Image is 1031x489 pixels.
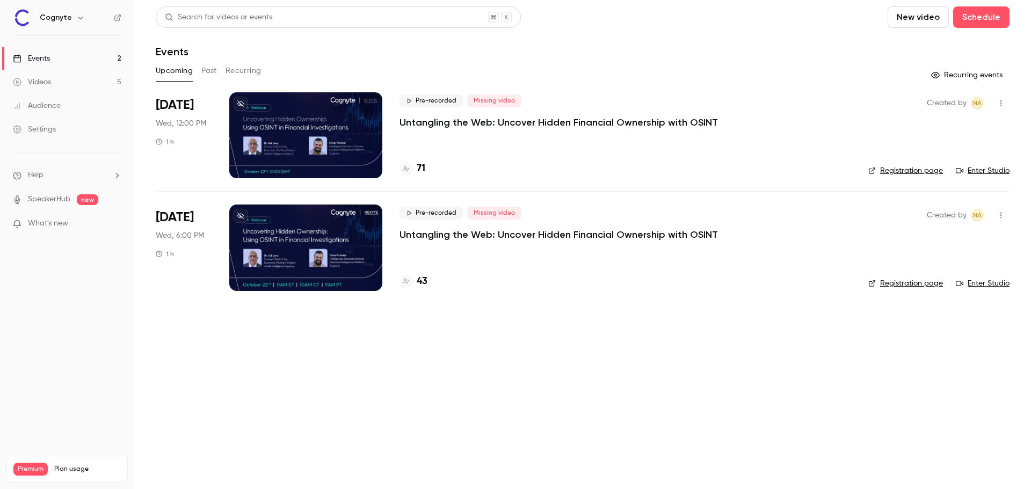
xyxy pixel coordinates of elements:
div: Oct 22 Wed, 11:00 AM (America/New York) [156,205,212,290]
span: NA [973,97,982,110]
button: Upcoming [156,62,193,79]
img: Cognyte [13,9,31,26]
a: Registration page [868,165,943,176]
a: SpeakerHub [28,194,70,205]
span: What's new [28,218,68,229]
div: Events [13,53,50,64]
span: Plan usage [54,465,121,473]
span: Missing video [467,94,521,107]
h4: 43 [417,274,427,289]
button: Recurring events [926,67,1010,84]
span: Noah Adler [971,97,984,110]
a: Untangling the Web: Uncover Hidden Financial Ownership with OSINT [400,116,718,129]
h1: Events [156,45,188,58]
a: 71 [400,162,425,176]
button: Past [201,62,217,79]
a: 43 [400,274,427,289]
span: Premium [13,463,48,476]
div: Audience [13,100,61,111]
span: new [77,194,98,205]
li: help-dropdown-opener [13,170,121,181]
a: Enter Studio [956,165,1010,176]
a: Untangling the Web: Uncover Hidden Financial Ownership with OSINT [400,228,718,241]
div: Search for videos or events [165,12,272,23]
span: [DATE] [156,209,194,226]
span: Pre-recorded [400,94,463,107]
h6: Cognyte [40,12,72,23]
a: Enter Studio [956,278,1010,289]
span: Help [28,170,43,181]
div: Videos [13,77,51,87]
a: Registration page [868,278,943,289]
span: Wed, 6:00 PM [156,230,204,241]
div: Settings [13,124,56,135]
button: Recurring [226,62,262,79]
h4: 71 [417,162,425,176]
span: Missing video [467,207,521,220]
span: Noah Adler [971,209,984,222]
button: New video [888,6,949,28]
span: [DATE] [156,97,194,114]
span: Created by [927,97,967,110]
div: Oct 22 Wed, 12:00 PM (Asia/Jerusalem) [156,92,212,178]
span: Created by [927,209,967,222]
div: 1 h [156,250,174,258]
button: Schedule [953,6,1010,28]
iframe: Noticeable Trigger [108,219,121,229]
span: NA [973,209,982,222]
span: Wed, 12:00 PM [156,118,206,129]
span: Pre-recorded [400,207,463,220]
div: 1 h [156,137,174,146]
